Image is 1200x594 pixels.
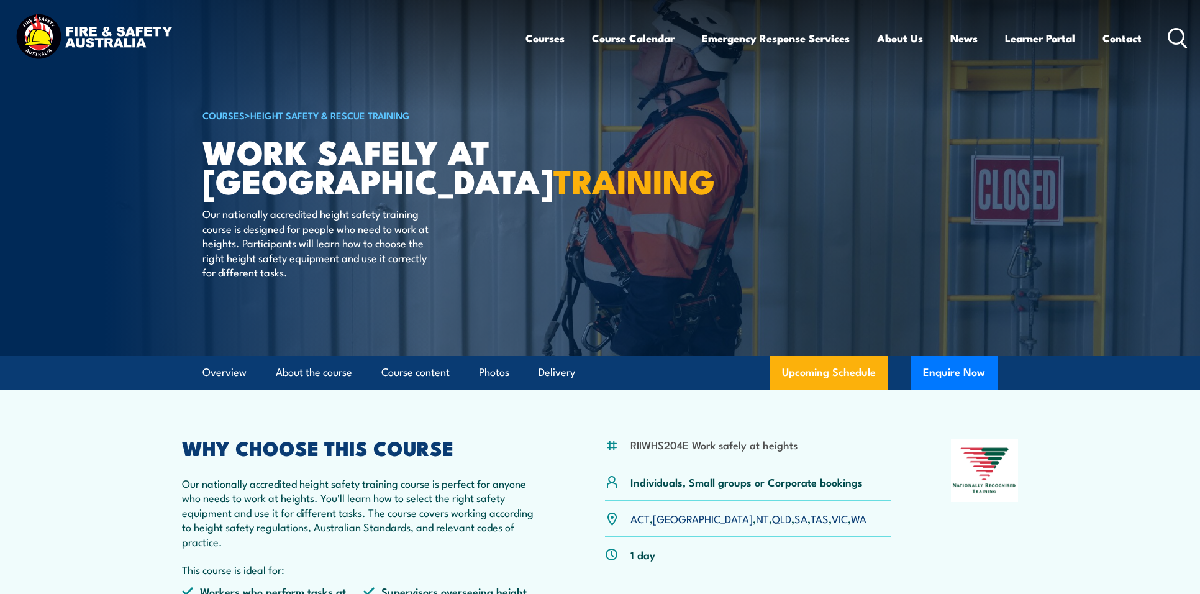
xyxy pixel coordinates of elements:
h2: WHY CHOOSE THIS COURSE [182,439,545,456]
a: Course content [381,356,450,389]
strong: TRAINING [553,154,715,206]
a: News [950,22,978,55]
a: WA [851,511,866,526]
p: Individuals, Small groups or Corporate bookings [630,475,863,489]
a: About the course [276,356,352,389]
a: Upcoming Schedule [770,356,888,390]
a: SA [794,511,807,526]
button: Enquire Now [911,356,998,390]
a: Contact [1102,22,1142,55]
p: , , , , , , , [630,511,866,526]
a: ACT [630,511,650,526]
h1: Work Safely at [GEOGRAPHIC_DATA] [202,137,509,194]
li: RIIWHS204E Work safely at heights [630,437,798,452]
a: TAS [811,511,829,526]
p: 1 day [630,547,655,562]
a: Delivery [539,356,575,389]
p: This course is ideal for: [182,562,545,577]
p: Our nationally accredited height safety training course is perfect for anyone who needs to work a... [182,476,545,549]
a: [GEOGRAPHIC_DATA] [653,511,753,526]
a: Learner Portal [1005,22,1075,55]
a: Courses [525,22,565,55]
p: Our nationally accredited height safety training course is designed for people who need to work a... [202,206,429,279]
a: Emergency Response Services [702,22,850,55]
a: NT [756,511,769,526]
a: QLD [772,511,791,526]
a: Overview [202,356,247,389]
h6: > [202,107,509,122]
a: COURSES [202,108,245,122]
a: About Us [877,22,923,55]
a: Course Calendar [592,22,675,55]
a: VIC [832,511,848,526]
a: Photos [479,356,509,389]
a: Height Safety & Rescue Training [250,108,410,122]
img: Nationally Recognised Training logo. [951,439,1018,502]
